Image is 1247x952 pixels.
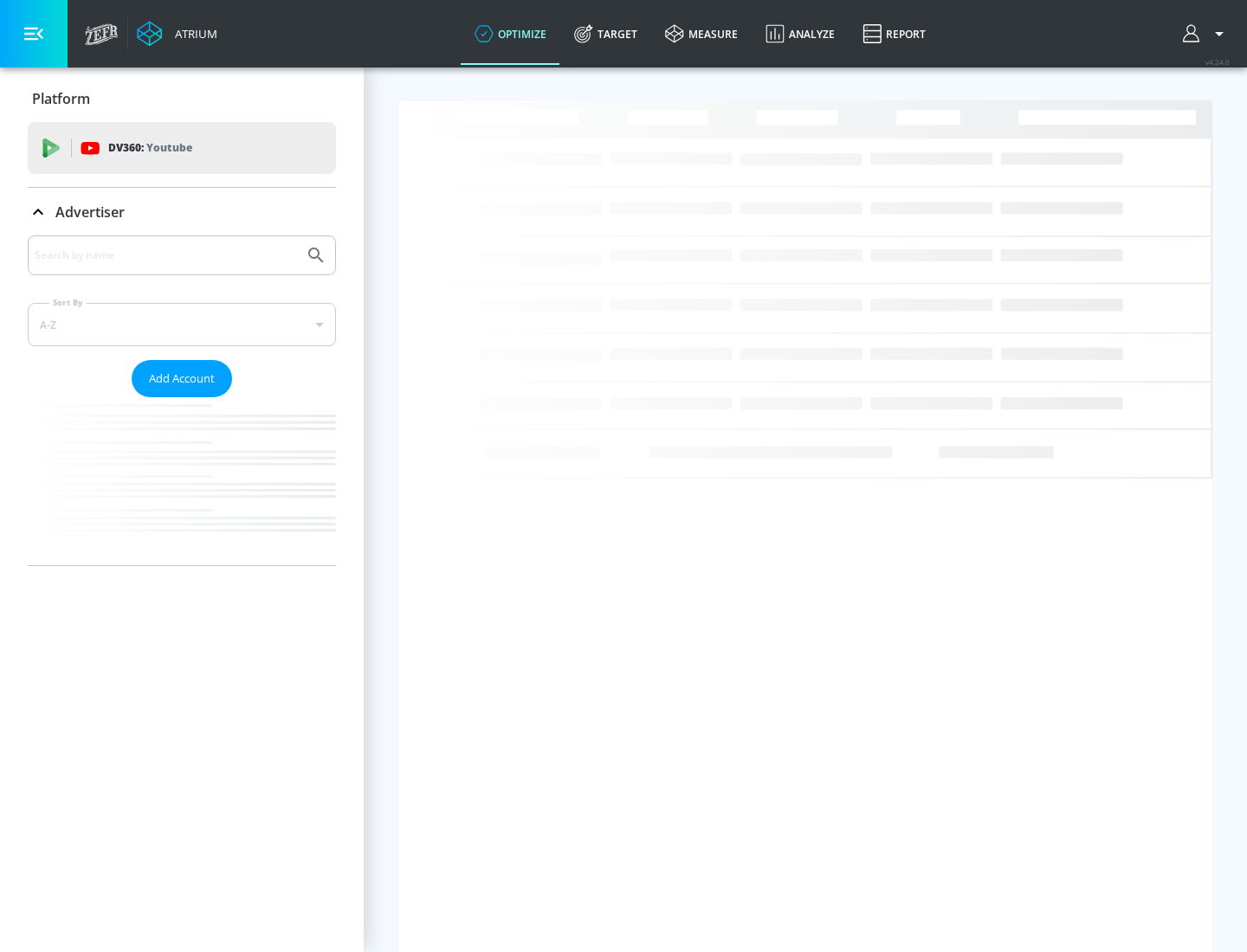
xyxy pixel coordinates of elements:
div: Advertiser [28,188,336,236]
div: Platform [28,74,336,123]
a: Report [849,3,940,65]
p: Advertiser [55,203,125,222]
label: Sort By [49,297,87,308]
div: Atrium [168,26,217,42]
a: Target [560,3,651,65]
p: Youtube [146,138,192,157]
span: Add Account [149,369,215,389]
p: Platform [32,89,90,108]
p: DV360: [108,138,192,158]
a: optimize [461,3,560,65]
div: Advertiser [28,235,336,565]
a: Analyze [752,3,849,65]
button: Add Account [132,360,232,397]
span: v 4.24.0 [1205,57,1230,67]
input: Search by name [35,244,297,267]
a: measure [651,3,752,65]
a: Atrium [137,21,217,47]
nav: list of Advertiser [28,397,336,565]
div: DV360: Youtube [28,122,336,174]
div: A-Z [28,303,336,346]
